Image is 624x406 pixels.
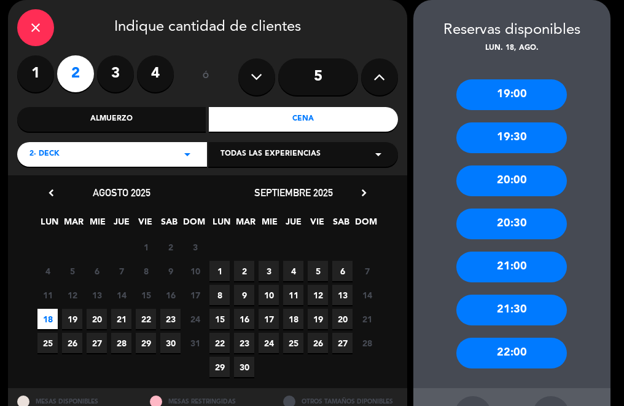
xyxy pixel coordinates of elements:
div: 20:00 [456,165,567,196]
span: 28 [111,333,131,353]
span: 16 [160,285,181,305]
span: Todas las experiencias [220,148,321,161]
span: 20 [332,309,353,329]
div: lun. 18, ago. [413,42,610,55]
span: 22 [136,309,156,329]
span: 28 [357,333,377,353]
span: LUN [211,215,232,235]
span: 15 [136,285,156,305]
span: 6 [332,261,353,281]
span: 5 [62,261,82,281]
span: 25 [37,333,58,353]
span: 18 [37,309,58,329]
div: 19:30 [456,122,567,153]
span: 22 [209,333,230,353]
span: 12 [308,285,328,305]
span: 26 [308,333,328,353]
span: 20 [87,309,107,329]
span: 10 [185,261,205,281]
div: Reservas disponibles [413,18,610,42]
span: SAB [331,215,351,235]
div: 20:30 [456,209,567,239]
span: 16 [234,309,254,329]
span: DOM [355,215,375,235]
span: 14 [357,285,377,305]
span: 29 [136,333,156,353]
span: MIE [259,215,279,235]
span: 14 [111,285,131,305]
span: 4 [283,261,303,281]
span: 11 [283,285,303,305]
span: 9 [160,261,181,281]
span: 9 [234,285,254,305]
div: ó [186,55,226,98]
i: chevron_left [45,186,58,199]
span: LUN [39,215,60,235]
span: MAR [235,215,255,235]
span: 17 [185,285,205,305]
span: 23 [160,309,181,329]
span: 12 [62,285,82,305]
span: 26 [62,333,82,353]
i: arrow_drop_down [180,147,195,162]
label: 4 [137,55,174,92]
span: SAB [159,215,179,235]
span: MAR [63,215,84,235]
div: 21:00 [456,252,567,282]
span: 7 [111,261,131,281]
span: 2 [234,261,254,281]
span: 24 [259,333,279,353]
span: 29 [209,357,230,377]
span: VIE [135,215,155,235]
div: 19:00 [456,79,567,110]
span: JUE [283,215,303,235]
span: 23 [234,333,254,353]
div: Almuerzo [17,107,206,132]
span: 13 [332,285,353,305]
span: 11 [37,285,58,305]
span: VIE [307,215,327,235]
span: 1 [209,261,230,281]
span: septiembre 2025 [254,186,333,199]
span: 8 [209,285,230,305]
span: agosto 2025 [93,186,150,199]
span: 18 [283,309,303,329]
label: 1 [17,55,54,92]
span: 27 [332,333,353,353]
span: 6 [87,261,107,281]
span: 30 [160,333,181,353]
span: 21 [111,309,131,329]
span: 3 [259,261,279,281]
span: DOM [183,215,203,235]
label: 3 [97,55,134,92]
span: 2- DECK [29,148,60,161]
div: Indique cantidad de clientes [17,9,398,46]
span: 4 [37,261,58,281]
span: 1 [136,237,156,257]
span: 10 [259,285,279,305]
span: 24 [185,309,205,329]
span: 19 [308,309,328,329]
span: 27 [87,333,107,353]
span: 30 [234,357,254,377]
i: arrow_drop_down [371,147,386,162]
i: close [28,20,43,35]
span: 17 [259,309,279,329]
div: 22:00 [456,338,567,368]
span: MIE [87,215,107,235]
div: 21:30 [456,295,567,325]
span: 2 [160,237,181,257]
span: 15 [209,309,230,329]
span: 25 [283,333,303,353]
span: JUE [111,215,131,235]
span: 7 [357,261,377,281]
span: 19 [62,309,82,329]
span: 8 [136,261,156,281]
div: Cena [209,107,398,132]
span: 21 [357,309,377,329]
span: 3 [185,237,205,257]
label: 2 [57,55,94,92]
i: chevron_right [357,186,370,199]
span: 31 [185,333,205,353]
span: 13 [87,285,107,305]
